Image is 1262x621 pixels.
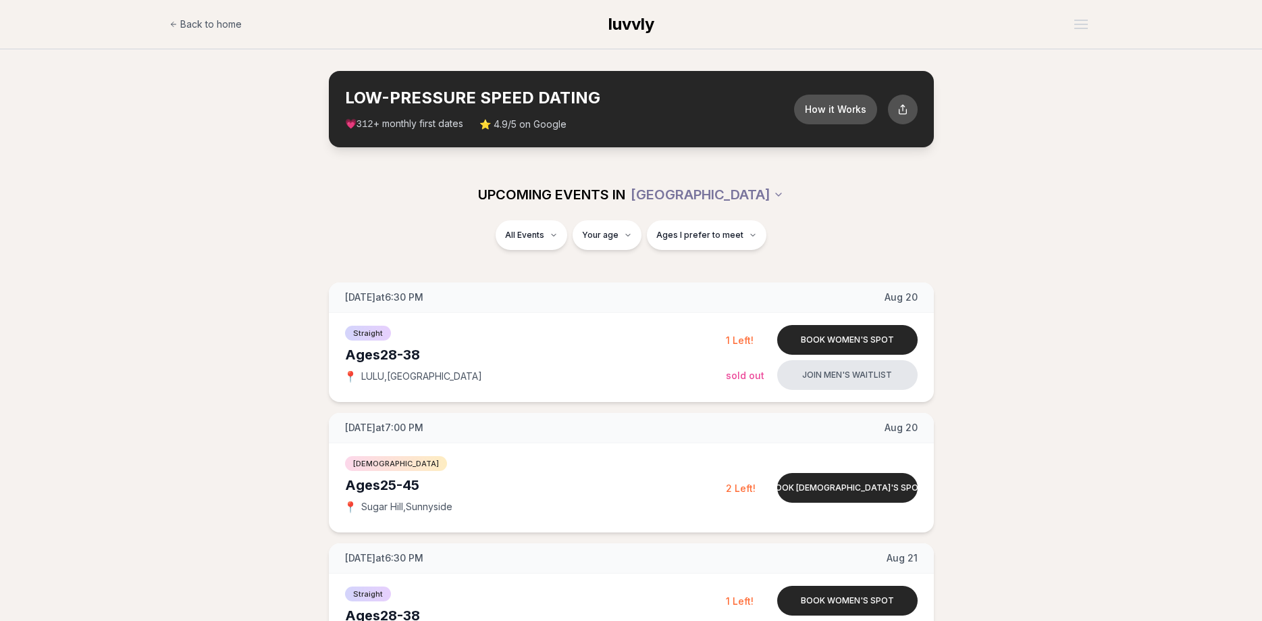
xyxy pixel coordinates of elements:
span: 📍 [345,371,356,382]
button: All Events [496,220,567,250]
span: Sold Out [726,370,764,381]
span: Back to home [180,18,242,31]
span: 💗 + monthly first dates [345,117,463,131]
span: Straight [345,326,391,341]
span: Sugar Hill , Sunnyside [361,500,452,514]
a: Back to home [169,11,242,38]
span: Your age [582,230,619,241]
button: Join men's waitlist [777,360,918,390]
div: Ages 28-38 [345,345,726,364]
div: Ages 25-45 [345,476,726,495]
button: Book women's spot [777,325,918,355]
span: [DATE] at 6:30 PM [345,291,423,304]
span: Aug 20 [885,291,918,304]
button: Book [DEMOGRAPHIC_DATA]'s spot [777,473,918,503]
span: 1 Left! [726,334,754,346]
h2: LOW-PRESSURE SPEED DATING [345,87,794,109]
span: 2 Left! [726,482,756,494]
span: LULU , [GEOGRAPHIC_DATA] [361,370,482,383]
span: [DATE] at 6:30 PM [345,551,423,565]
span: 📍 [345,501,356,512]
span: ⭐ 4.9/5 on Google [479,118,567,131]
span: [DATE] at 7:00 PM [345,421,423,434]
span: luvvly [608,14,654,34]
button: How it Works [794,95,877,124]
span: All Events [505,230,544,241]
span: 1 Left! [726,595,754,607]
button: [GEOGRAPHIC_DATA] [631,180,784,209]
span: Ages I prefer to meet [656,230,743,241]
button: Your age [573,220,641,250]
span: 312 [357,119,373,130]
a: luvvly [608,14,654,35]
span: Aug 21 [887,551,918,565]
span: [DEMOGRAPHIC_DATA] [345,456,447,471]
button: Book women's spot [777,586,918,616]
button: Ages I prefer to meet [647,220,766,250]
button: Open menu [1069,14,1093,34]
span: Straight [345,587,391,601]
span: Aug 20 [885,421,918,434]
span: UPCOMING EVENTS IN [478,185,625,204]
